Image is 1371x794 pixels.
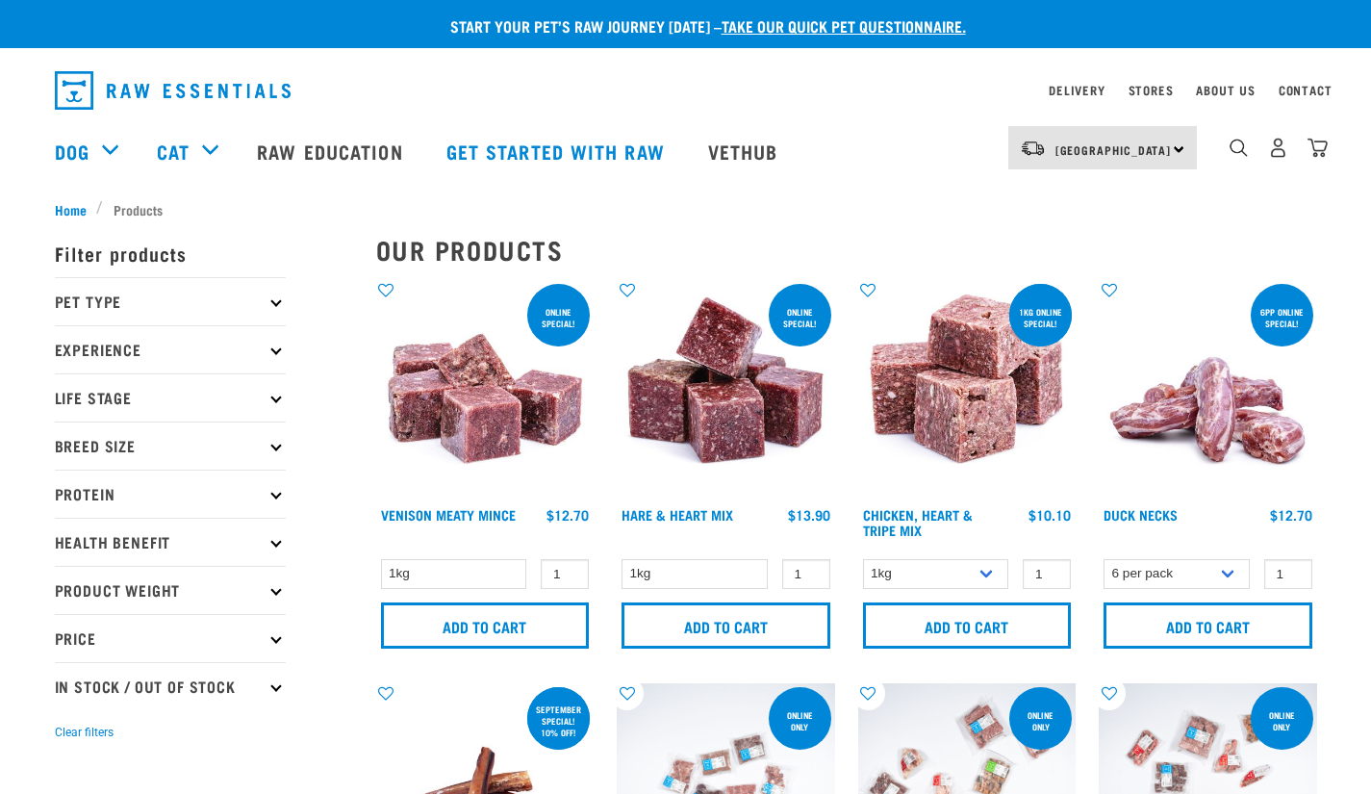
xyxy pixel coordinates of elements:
[546,507,589,523] div: $12.70
[55,422,286,470] p: Breed Size
[1270,507,1312,523] div: $12.70
[1279,87,1333,93] a: Contact
[1020,140,1046,157] img: van-moving.png
[238,113,426,190] a: Raw Education
[55,614,286,662] p: Price
[622,602,830,649] input: Add to cart
[858,280,1077,499] img: 1062 Chicken Heart Tripe Mix 01
[381,511,516,518] a: Venison Meaty Mince
[55,199,1317,219] nav: breadcrumbs
[55,566,286,614] p: Product Weight
[1264,559,1312,589] input: 1
[782,559,830,589] input: 1
[55,199,97,219] a: Home
[1308,138,1328,158] img: home-icon@2x.png
[689,113,802,190] a: Vethub
[55,137,89,166] a: Dog
[863,602,1072,649] input: Add to cart
[39,64,1333,117] nav: dropdown navigation
[1055,146,1172,153] span: [GEOGRAPHIC_DATA]
[55,71,291,110] img: Raw Essentials Logo
[769,297,831,338] div: ONLINE SPECIAL!
[1230,139,1248,157] img: home-icon-1@2x.png
[55,470,286,518] p: Protein
[788,507,830,523] div: $13.90
[863,511,973,533] a: Chicken, Heart & Tripe Mix
[722,21,966,30] a: take our quick pet questionnaire.
[55,199,87,219] span: Home
[1028,507,1071,523] div: $10.10
[376,235,1317,265] h2: Our Products
[1049,87,1104,93] a: Delivery
[541,559,589,589] input: 1
[1009,297,1072,338] div: 1kg online special!
[1009,701,1072,741] div: Online Only
[527,695,590,747] div: September special! 10% off!
[427,113,689,190] a: Get started with Raw
[55,229,286,277] p: Filter products
[55,373,286,422] p: Life Stage
[1129,87,1174,93] a: Stores
[1099,280,1317,499] img: Pile Of Duck Necks For Pets
[55,277,286,325] p: Pet Type
[157,137,190,166] a: Cat
[1251,701,1313,741] div: Online Only
[55,662,286,710] p: In Stock / Out Of Stock
[55,518,286,566] p: Health Benefit
[527,297,590,338] div: ONLINE SPECIAL!
[376,280,595,499] img: 1117 Venison Meat Mince 01
[381,602,590,649] input: Add to cart
[55,325,286,373] p: Experience
[55,724,114,741] button: Clear filters
[1196,87,1255,93] a: About Us
[1268,138,1288,158] img: user.png
[1251,297,1313,338] div: 6pp online special!
[1104,511,1178,518] a: Duck Necks
[1023,559,1071,589] input: 1
[769,701,831,741] div: ONLINE ONLY
[1104,602,1312,649] input: Add to cart
[622,511,733,518] a: Hare & Heart Mix
[617,280,835,499] img: Pile Of Cubed Hare Heart For Pets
